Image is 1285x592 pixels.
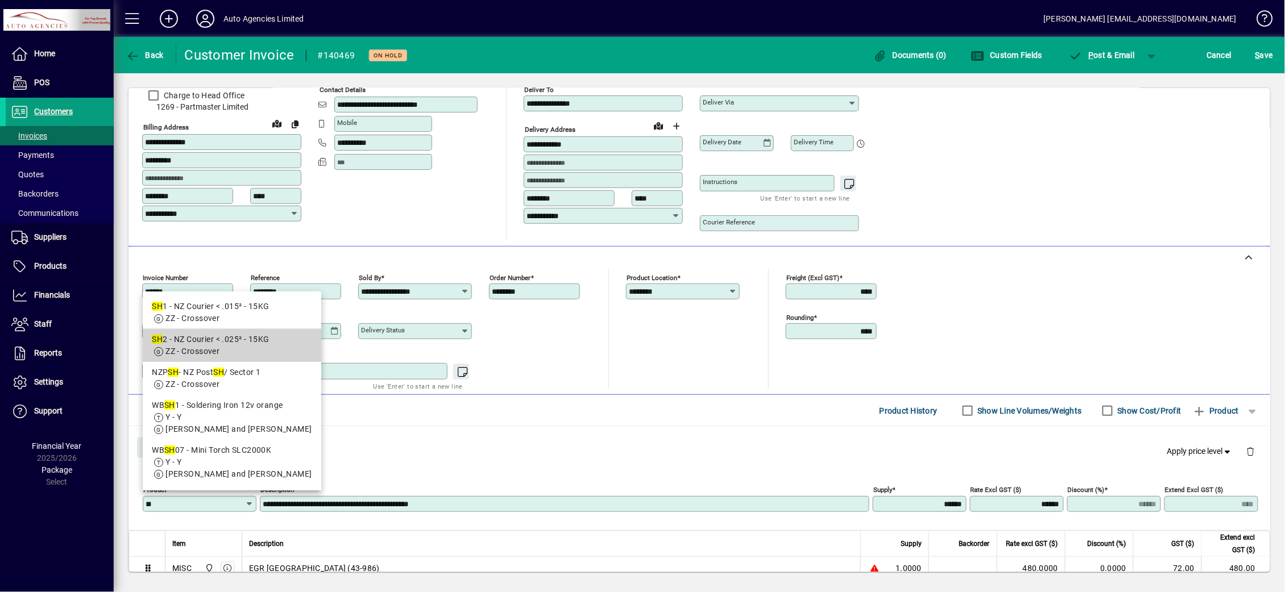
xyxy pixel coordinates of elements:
[703,178,737,186] mat-label: Instructions
[6,252,114,281] a: Products
[703,218,755,226] mat-label: Courier Reference
[164,445,175,455] em: SH
[34,78,49,87] span: POS
[968,45,1045,65] button: Custom Fields
[152,444,312,456] div: WB 07 - Mini Torch SLC2000K
[1204,45,1235,65] button: Cancel
[1237,446,1265,456] app-page-header-button: Delete
[1089,51,1094,60] span: P
[34,232,67,241] span: Suppliers
[34,319,52,328] span: Staff
[34,261,67,270] span: Products
[1088,537,1126,550] span: Discount (%)
[318,47,355,65] div: #140469
[202,562,215,574] span: Rangiora
[6,397,114,426] a: Support
[143,395,321,440] mat-option: WBSH1 - Soldering Iron 12v orange
[165,457,181,466] span: Y - Y
[42,465,72,474] span: Package
[164,401,175,410] em: SH
[649,116,668,135] a: View on map
[143,362,321,395] mat-option: NZPSH - NZ Post SH / Sector 1
[187,9,223,29] button: Profile
[6,184,114,203] a: Backorders
[1207,46,1232,64] span: Cancel
[143,329,321,362] mat-option: SH2 - NZ Courier < .025² - 15KG
[6,40,114,68] a: Home
[168,368,179,377] em: SH
[213,368,224,377] em: SH
[34,107,73,116] span: Customers
[703,138,741,146] mat-label: Delivery date
[126,51,164,60] span: Back
[1116,405,1182,416] label: Show Cost/Profit
[1201,557,1270,580] td: 480.00
[1068,486,1105,494] mat-label: Discount (%)
[152,301,312,312] div: 1 - NZ Courier < .015² - 15KG
[142,439,171,457] span: Close
[1165,486,1224,494] mat-label: Extend excl GST ($)
[143,485,321,530] mat-option: WBSH1-BL - Soldering Iron Black
[1248,2,1271,39] a: Knowledge Base
[1237,437,1265,465] button: Delete
[32,441,82,451] span: Financial Year
[172,562,192,574] div: MISC
[152,302,163,311] em: SH
[1044,10,1237,28] div: [PERSON_NAME] [EMAIL_ADDRESS][DOMAIN_NAME]
[896,562,922,574] span: 1.0000
[786,314,814,322] mat-label: Rounding
[971,486,1022,494] mat-label: Rate excl GST ($)
[1069,51,1135,60] span: ost & Email
[1063,45,1141,65] button: Post & Email
[34,348,62,357] span: Reports
[165,469,312,478] span: [PERSON_NAME] and [PERSON_NAME]
[1004,562,1058,574] div: 480.0000
[1167,445,1233,457] span: Apply price level
[490,274,530,282] mat-label: Order number
[268,114,286,132] a: View on map
[249,537,284,550] span: Description
[761,191,850,205] mat-hint: Use 'Enter' to start a new line
[152,333,312,345] div: 2 - NZ Courier < .025² - 15KG
[871,45,950,65] button: Documents (0)
[1255,51,1260,60] span: S
[34,49,55,58] span: Home
[627,274,677,282] mat-label: Product location
[6,145,114,165] a: Payments
[901,537,922,550] span: Supply
[794,138,834,146] mat-label: Delivery time
[152,366,312,378] div: NZP - NZ Post / Sector 1
[1133,557,1201,580] td: 72.00
[34,290,70,299] span: Financials
[11,209,78,218] span: Communications
[6,165,114,184] a: Quotes
[971,51,1042,60] span: Custom Fields
[286,115,304,133] button: Copy to Delivery address
[11,170,44,179] span: Quotes
[172,537,186,550] span: Item
[128,426,1270,468] div: Product
[1006,537,1058,550] span: Rate excl GST ($)
[185,46,295,64] div: Customer Invoice
[703,98,734,106] mat-label: Deliver via
[6,281,114,310] a: Financials
[161,90,244,101] label: Charge to Head Office
[143,440,321,485] mat-option: WBSH07 - Mini Torch SLC2000K
[152,489,312,501] div: WB 1-BL - Soldering Iron Black
[11,131,47,140] span: Invoices
[6,368,114,397] a: Settings
[165,424,312,433] span: [PERSON_NAME] and [PERSON_NAME]
[34,406,63,415] span: Support
[1193,402,1239,420] span: Product
[359,274,381,282] mat-label: Sold by
[223,10,304,28] div: Auto Agencies Limited
[1255,46,1273,64] span: ave
[1163,441,1238,462] button: Apply price level
[11,189,59,198] span: Backorders
[165,380,219,389] span: ZZ - Crossover
[875,401,942,421] button: Product History
[6,126,114,145] a: Invoices
[6,203,114,223] a: Communications
[251,274,280,282] mat-label: Reference
[123,45,167,65] button: Back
